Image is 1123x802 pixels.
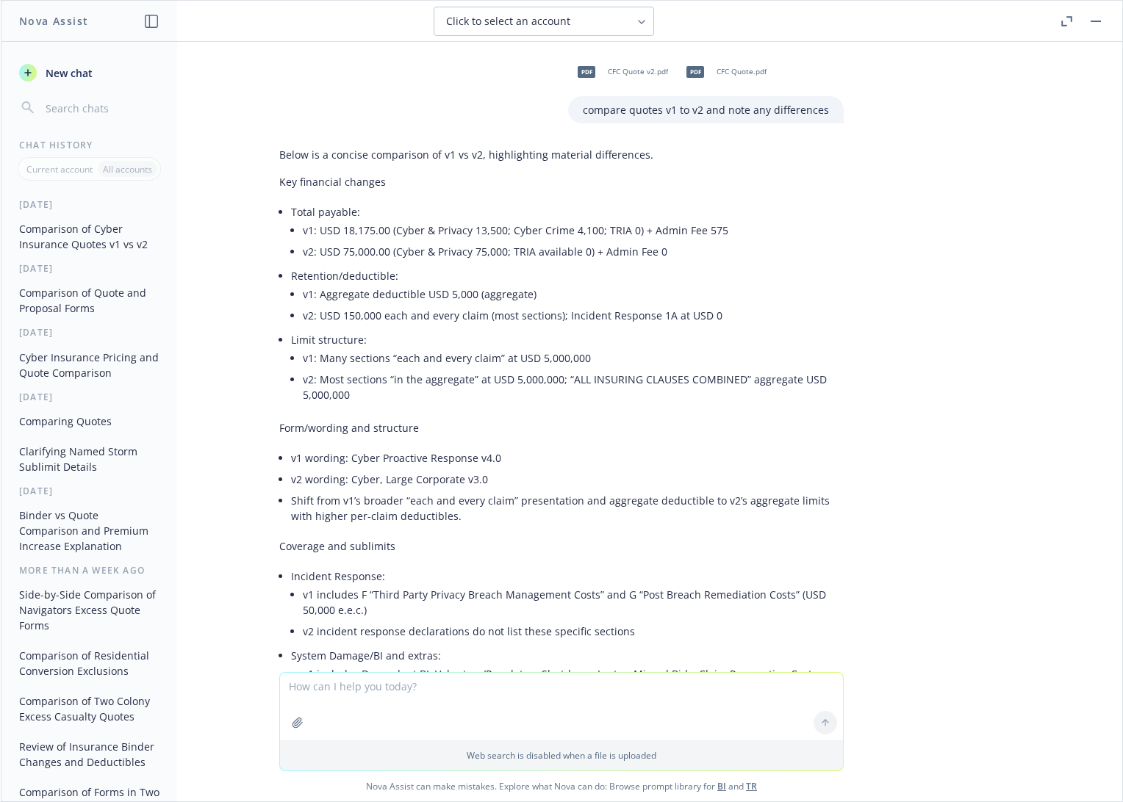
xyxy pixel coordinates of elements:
[1,326,177,339] div: [DATE]
[13,439,165,479] button: Clarifying Named Storm Sublimit Details
[103,163,152,176] p: All accounts
[446,14,570,29] span: Click to select an account
[1,391,177,403] div: [DATE]
[746,780,757,792] a: TR
[303,283,844,305] li: v1: Aggregate deductible USD 5,000 (aggregate)
[578,66,595,77] span: pdf
[303,663,844,700] li: v1 includes Dependent BI, Voluntary/Regulatory Shutdown, Lost or Missed Bids, Claim Preparation C...
[303,621,844,642] li: v2 incident response declarations do not list these specific sections
[291,201,844,265] li: Total payable:
[303,584,844,621] li: v1 includes F “Third Party Privacy Breach Management Costs” and G “Post Breach Remediation Costs”...
[279,147,844,162] p: Below is a concise comparison of v1 vs v2, highlighting material differences.
[608,67,668,76] span: CFC Quote v2.pdf
[13,582,165,637] button: Side-by-Side Comparison of Navigators Excess Quote Forms
[1,139,177,151] div: Chat History
[291,566,844,645] li: Incident Response:
[291,490,844,527] li: Shift from v1’s broader “each and every claim” presentation and aggregate deductible to v2’s aggr...
[43,98,159,118] input: Search chats
[7,771,1116,801] span: Nova Assist can make mistakes. Explore what Nova can do: Browse prompt library for and
[677,54,769,90] div: pdfCFC Quote.pdf
[289,749,834,762] p: Web search is disabled when a file is uploaded
[13,217,165,256] button: Comparison of Cyber Insurance Quotes v1 vs v2
[13,59,165,86] button: New chat
[303,369,844,405] li: v2: Most sections “in the aggregate” at USD 5,000,000; “ALL INSURING CLAUSES COMBINED” aggregate ...
[291,329,844,408] li: Limit structure:
[583,102,829,118] p: compare quotes v1 to v2 and note any differences
[303,347,844,369] li: v1: Many sections “each and every claim” at USD 5,000,000
[1,564,177,577] div: More than a week ago
[279,420,844,436] p: Form/wording and structure
[291,469,844,490] li: v2 wording: Cyber, Large Corporate v3.0
[13,345,165,385] button: Cyber Insurance Pricing and Quote Comparison
[1,198,177,211] div: [DATE]
[717,67,767,76] span: CFC Quote.pdf
[303,220,844,241] li: v1: USD 18,175.00 (Cyber & Privacy 13,500; Cyber Crime 4,100; TRIA 0) + Admin Fee 575
[279,538,844,554] p: Coverage and sublimits
[291,265,844,329] li: Retention/deductible:
[303,241,844,262] li: v2: USD 75,000.00 (Cyber & Privacy 75,000; TRIA available 0) + Admin Fee 0
[717,780,726,792] a: BI
[13,409,165,433] button: Comparing Quotes
[434,7,654,36] button: Click to select an account
[279,174,844,189] p: Key financial changes
[13,643,165,683] button: Comparison of Residential Conversion Exclusions
[13,281,165,320] button: Comparison of Quote and Proposal Forms
[13,734,165,774] button: Review of Insurance Binder Changes and Deductibles
[1,485,177,497] div: [DATE]
[291,447,844,469] li: v1 wording: Cyber Proactive Response v4.0
[303,305,844,326] li: v2: USD 150,000 each and every claim (most sections); Incident Response 1A at USD 0
[13,689,165,729] button: Comparison of Two Colony Excess Casualty Quotes
[19,13,88,29] h1: Nova Assist
[1,262,177,275] div: [DATE]
[26,163,93,176] p: Current account
[686,66,704,77] span: pdf
[43,65,93,81] span: New chat
[568,54,671,90] div: pdfCFC Quote v2.pdf
[291,645,844,740] li: System Damage/BI and extras:
[13,503,165,558] button: Binder vs Quote Comparison and Premium Increase Explanation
